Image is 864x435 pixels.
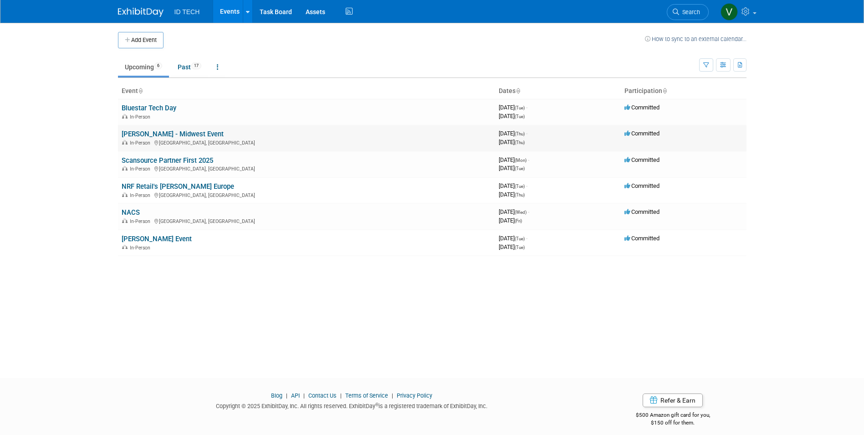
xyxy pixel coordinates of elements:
span: - [526,104,527,111]
img: In-Person Event [122,218,128,223]
span: 6 [154,62,162,69]
a: NRF Retail's [PERSON_NAME] Europe [122,182,234,191]
a: Scansource Partner First 2025 [122,156,213,165]
img: ExhibitDay [118,8,164,17]
span: In-Person [130,192,153,198]
span: [DATE] [499,156,529,163]
span: - [526,235,527,242]
a: NACS [122,208,140,217]
img: In-Person Event [122,192,128,197]
a: Search [667,4,709,20]
span: (Wed) [515,210,527,215]
a: Upcoming6 [118,58,169,76]
a: [PERSON_NAME] Event [122,235,192,243]
span: In-Person [130,166,153,172]
span: Committed [624,104,660,111]
div: $500 Amazon gift card for you, [599,405,746,426]
span: (Thu) [515,131,525,136]
span: Search [679,9,700,16]
span: [DATE] [499,104,527,111]
div: $150 off for them. [599,419,746,427]
div: Copyright © 2025 ExhibitDay, Inc. All rights reserved. ExhibitDay is a registered trademark of Ex... [118,400,586,410]
a: How to sync to an external calendar... [645,36,746,42]
span: | [284,392,290,399]
a: Blog [271,392,282,399]
span: In-Person [130,114,153,120]
span: 17 [191,62,201,69]
span: [DATE] [499,235,527,242]
th: Event [118,83,495,99]
div: [GEOGRAPHIC_DATA], [GEOGRAPHIC_DATA] [122,165,491,172]
sup: ® [375,402,378,407]
span: In-Person [130,218,153,224]
span: Committed [624,130,660,137]
span: (Thu) [515,140,525,145]
span: In-Person [130,140,153,146]
span: [DATE] [499,217,522,224]
th: Participation [621,83,746,99]
th: Dates [495,83,621,99]
span: (Mon) [515,158,527,163]
a: API [291,392,300,399]
span: (Thu) [515,192,525,197]
a: Sort by Start Date [516,87,520,94]
img: In-Person Event [122,140,128,145]
span: | [389,392,395,399]
span: In-Person [130,245,153,251]
span: (Tue) [515,166,525,171]
span: - [526,182,527,189]
span: Committed [624,182,660,189]
img: In-Person Event [122,245,128,249]
span: [DATE] [499,165,525,171]
span: | [301,392,307,399]
img: Victoria Henzon [721,3,738,21]
span: - [528,208,529,215]
span: Committed [624,208,660,215]
span: (Fri) [515,218,522,223]
span: [DATE] [499,130,527,137]
div: [GEOGRAPHIC_DATA], [GEOGRAPHIC_DATA] [122,191,491,198]
span: [DATE] [499,243,525,250]
img: In-Person Event [122,114,128,119]
span: [DATE] [499,191,525,198]
a: Sort by Participation Type [662,87,667,94]
span: - [526,130,527,137]
button: Add Event [118,32,164,48]
span: (Tue) [515,105,525,110]
span: ID TECH [174,8,200,16]
a: Terms of Service [345,392,388,399]
span: - [528,156,529,163]
span: [DATE] [499,139,525,145]
span: (Tue) [515,184,525,189]
span: [DATE] [499,182,527,189]
span: | [338,392,344,399]
a: [PERSON_NAME] - Midwest Event [122,130,224,138]
a: Bluestar Tech Day [122,104,176,112]
a: Contact Us [308,392,337,399]
span: (Tue) [515,114,525,119]
span: (Tue) [515,236,525,241]
span: [DATE] [499,208,529,215]
div: [GEOGRAPHIC_DATA], [GEOGRAPHIC_DATA] [122,139,491,146]
a: Past17 [171,58,208,76]
span: Committed [624,235,660,242]
span: (Tue) [515,245,525,250]
div: [GEOGRAPHIC_DATA], [GEOGRAPHIC_DATA] [122,217,491,224]
span: [DATE] [499,113,525,119]
a: Privacy Policy [397,392,432,399]
img: In-Person Event [122,166,128,171]
a: Refer & Earn [643,394,703,407]
a: Sort by Event Name [138,87,143,94]
span: Committed [624,156,660,163]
